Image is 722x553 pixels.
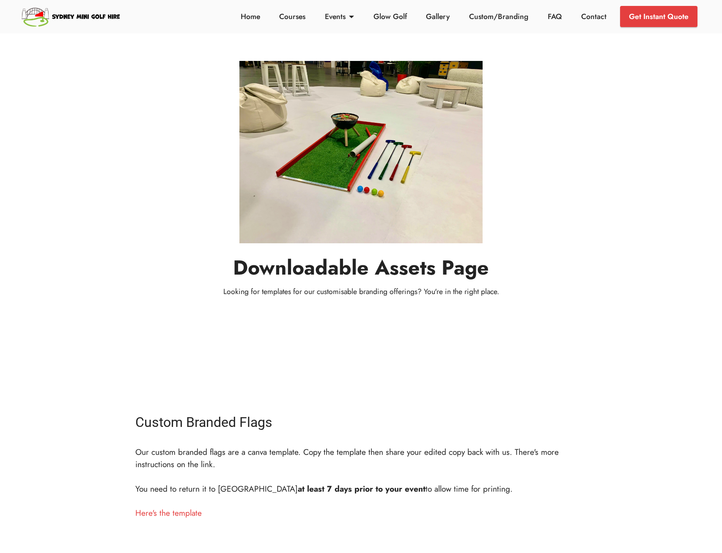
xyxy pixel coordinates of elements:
[546,11,564,22] a: FAQ
[159,286,564,297] p: Looking for templates for our customisable branding offerings? You're in the right place.
[135,507,202,519] a: Here's the template
[238,11,262,22] a: Home
[323,11,357,22] a: Events
[135,446,587,519] p: Our custom branded flags are a canva template. Copy the template then share your edited copy back...
[233,253,489,282] strong: Downloadable Assets Page
[277,11,308,22] a: Courses
[579,11,609,22] a: Contact
[298,483,426,495] strong: at least 7 days prior to your event
[20,4,122,29] img: Sydney Mini Golf Hire
[135,412,587,432] h4: Custom Branded Flags
[467,11,531,22] a: Custom/Branding
[424,11,452,22] a: Gallery
[239,61,483,243] img: Mini Golf Assets
[620,6,697,27] a: Get Instant Quote
[371,11,409,22] a: Glow Golf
